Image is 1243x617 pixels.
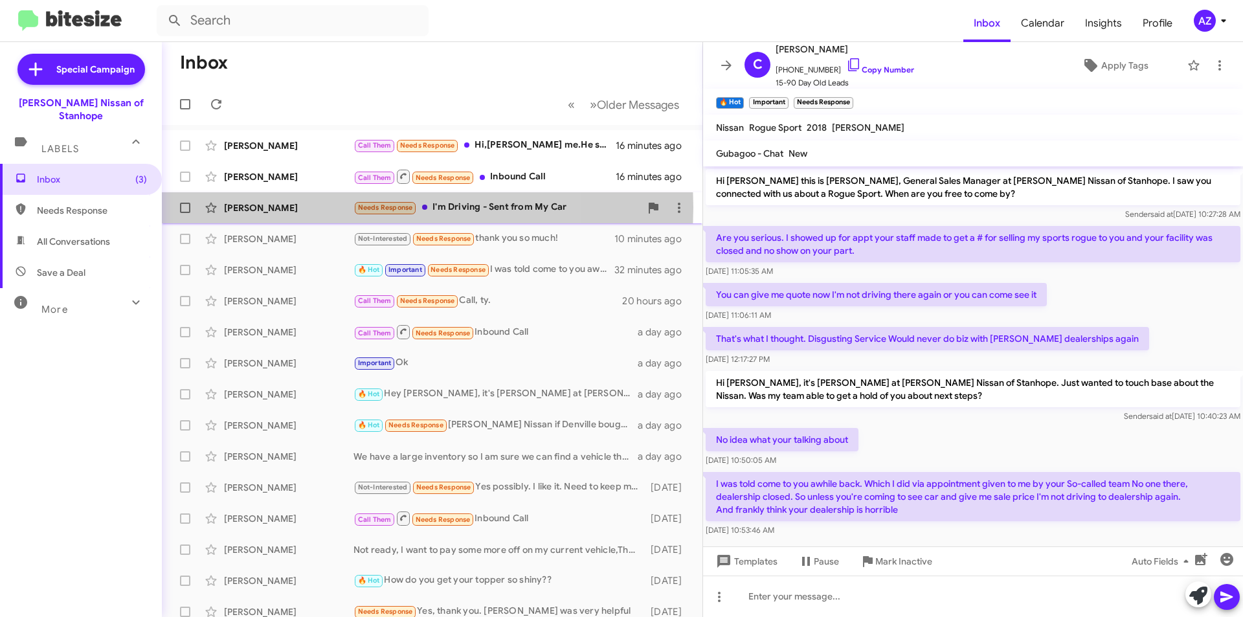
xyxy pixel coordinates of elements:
p: I was told come to you awhile back. Which I did via appointment given to me by your So-called tea... [706,472,1240,521]
span: Call Them [358,515,392,524]
div: a day ago [638,326,692,339]
div: [PERSON_NAME] [224,357,353,370]
span: Call Them [358,174,392,182]
div: Yes possibly. I like it. Need to keep my payment mid $300's [353,480,644,495]
span: C [753,54,763,75]
span: Needs Response [416,483,471,491]
span: Needs Response [400,297,455,305]
div: [PERSON_NAME] [224,170,353,183]
span: More [41,304,68,315]
div: Hey [PERSON_NAME], it's [PERSON_NAME] at [PERSON_NAME] Nissan. Were you still searching for a Rog... [353,387,638,401]
span: Not-Interested [358,234,408,243]
p: Hi [PERSON_NAME] this is [PERSON_NAME], General Sales Manager at [PERSON_NAME] Nissan of Stanhope... [706,169,1240,205]
div: Inbound Call [353,510,644,526]
p: Are you serious. I showed up for appt your staff made to get a # for selling my sports rogue to y... [706,226,1240,262]
p: Hi [PERSON_NAME], it's [PERSON_NAME] at [PERSON_NAME] Nissan of Stanhope. Just wanted to touch ba... [706,371,1240,407]
div: a day ago [638,388,692,401]
span: [DATE] 11:06:11 AM [706,310,771,320]
button: Apply Tags [1048,54,1181,77]
span: [DATE] 10:53:46 AM [706,525,774,535]
div: a day ago [638,357,692,370]
button: Auto Fields [1121,550,1204,573]
div: [PERSON_NAME] [224,543,353,556]
span: Save a Deal [37,266,85,279]
span: Needs Response [416,329,471,337]
span: Nissan [716,122,744,133]
span: Needs Response [400,141,455,150]
span: 15-90 Day Old Leads [776,76,914,89]
span: [DATE] 12:17:27 PM [706,354,770,364]
div: 32 minutes ago [614,264,692,276]
nav: Page navigation example [561,91,687,118]
a: Special Campaign [17,54,145,85]
span: « [568,96,575,113]
span: Call Them [358,329,392,337]
span: Not-Interested [358,483,408,491]
div: Inbound Call [353,324,638,340]
div: [DATE] [644,481,692,494]
div: How do you get your topper so shiny?? [353,573,644,588]
span: Pause [814,550,839,573]
div: [PERSON_NAME] [224,326,353,339]
a: Copy Number [846,65,914,74]
div: [PERSON_NAME] [224,512,353,525]
span: [DATE] 10:50:05 AM [706,455,776,465]
div: a day ago [638,419,692,432]
span: Needs Response [431,265,486,274]
span: 🔥 Hot [358,390,380,398]
a: Calendar [1011,5,1075,42]
div: 20 hours ago [622,295,692,308]
span: Special Campaign [56,63,135,76]
div: I'm Driving - Sent from My Car [353,200,640,215]
div: [DATE] [644,512,692,525]
div: I was told come to you awhile back. Which I did via appointment given to me by your So-called tea... [353,262,614,277]
span: Needs Response [358,203,413,212]
div: [PERSON_NAME] [224,232,353,245]
p: You can give me quote now I'm not driving there again or you can come see it [706,283,1047,306]
div: [PERSON_NAME] [224,574,353,587]
span: Needs Response [416,174,471,182]
span: [PHONE_NUMBER] [776,57,914,76]
span: Call Them [358,141,392,150]
div: [DATE] [644,574,692,587]
div: Hi,[PERSON_NAME] me.He said Negative.Thanks for text. [353,138,616,153]
span: Auto Fields [1132,550,1194,573]
span: Rogue Sport [749,122,801,133]
p: That's what I thought. Disgusting Service Would never do biz with [PERSON_NAME] dealerships again [706,327,1149,350]
span: Inbox [37,173,147,186]
small: Important [749,97,788,109]
p: No idea what your talking about [706,428,858,451]
div: a day ago [638,450,692,463]
small: 🔥 Hot [716,97,744,109]
button: Previous [560,91,583,118]
span: Older Messages [597,98,679,112]
button: AZ [1183,10,1229,32]
div: [PERSON_NAME] [224,264,353,276]
span: Templates [713,550,778,573]
span: said at [1150,209,1173,219]
div: [DATE] [644,543,692,556]
a: Inbox [963,5,1011,42]
div: [PERSON_NAME] [224,419,353,432]
span: Sender [DATE] 10:27:28 AM [1125,209,1240,219]
span: 🔥 Hot [358,576,380,585]
span: Sender [DATE] 10:40:23 AM [1124,411,1240,421]
button: Next [582,91,687,118]
span: Insights [1075,5,1132,42]
span: Call Them [358,297,392,305]
a: Profile [1132,5,1183,42]
span: Needs Response [416,234,471,243]
div: We have a large inventory so I am sure we can find a vehicle that fits your needs, when are you a... [353,450,638,463]
div: 16 minutes ago [616,139,692,152]
span: Needs Response [358,607,413,616]
div: 16 minutes ago [616,170,692,183]
span: Important [388,265,422,274]
span: New [789,148,807,159]
div: Ok [353,355,638,370]
span: Mark Inactive [875,550,932,573]
span: [PERSON_NAME] [776,41,914,57]
div: Inbound Call [353,168,616,185]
